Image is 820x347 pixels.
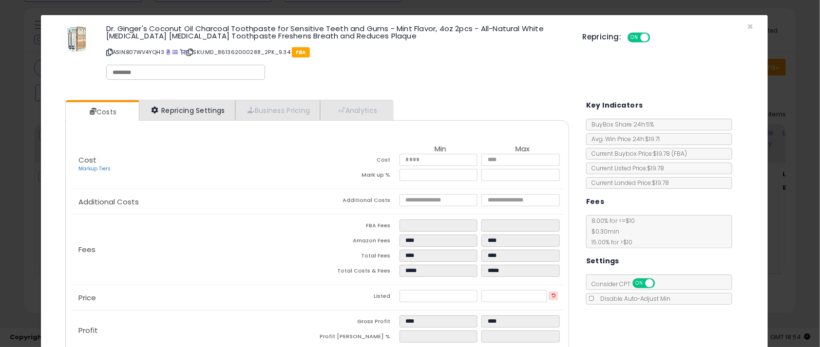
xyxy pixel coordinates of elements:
[587,238,632,246] span: 15.00 % for > $10
[587,149,687,158] span: Current Buybox Price:
[173,48,178,56] a: All offer listings
[317,265,400,280] td: Total Costs & Fees
[292,47,310,57] span: FBA
[78,165,111,172] a: Markup Tiers
[66,102,138,122] a: Costs
[481,145,564,154] th: Max
[587,135,660,143] span: Avg. Win Price 24h: $19.71
[317,330,400,346] td: Profit [PERSON_NAME] %
[633,279,646,288] span: ON
[583,33,622,41] h5: Repricing:
[671,149,687,158] span: ( FBA )
[587,227,619,236] span: $0.30 min
[586,196,605,208] h5: Fees
[139,100,235,120] a: Repricing Settings
[587,217,635,246] span: 8.00 % for <= $10
[317,315,400,330] td: Gross Profit
[320,100,392,120] a: Analytics
[317,194,400,209] td: Additional Costs
[71,156,317,173] p: Cost
[648,34,664,42] span: OFF
[106,25,568,39] h3: Dr. Ginger's Coconut Oil Charcoal Toothpaste for Sensitive Teeth and Gums - Mint Flavor, 4oz 2pcs...
[106,44,568,60] p: ASIN: B07WV4YQH3 | SKU: MD_861362000288_2PK_9.34
[166,48,171,56] a: BuyBox page
[317,290,400,305] td: Listed
[747,19,753,34] span: ×
[63,25,92,54] img: 41qW9iifJ5L._SL60_.jpg
[587,164,664,172] span: Current Listed Price: $19.78
[653,149,687,158] span: $19.78
[317,154,400,169] td: Cost
[317,219,400,235] td: FBA Fees
[400,145,482,154] th: Min
[71,327,317,334] p: Profit
[595,294,671,303] span: Disable Auto-Adjust Min
[586,255,619,267] h5: Settings
[317,235,400,250] td: Amazon Fees
[317,169,400,184] td: Mark up %
[317,250,400,265] td: Total Fees
[71,198,317,206] p: Additional Costs
[587,179,669,187] span: Current Landed Price: $19.78
[235,100,321,120] a: Business Pricing
[71,294,317,302] p: Price
[629,34,641,42] span: ON
[587,280,668,288] span: Consider CPT:
[587,120,654,128] span: BuyBox Share 24h: 5%
[653,279,669,288] span: OFF
[586,99,643,111] h5: Key Indicators
[180,48,185,56] a: Your listing only
[71,246,317,254] p: Fees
